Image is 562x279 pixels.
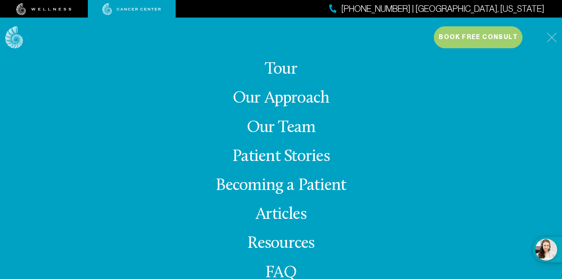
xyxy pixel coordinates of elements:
[256,206,306,223] a: Articles
[329,3,544,15] a: [PHONE_NUMBER] | [GEOGRAPHIC_DATA], [US_STATE]
[102,3,161,15] img: cancer center
[341,3,544,15] span: [PHONE_NUMBER] | [GEOGRAPHIC_DATA], [US_STATE]
[216,177,346,194] a: Becoming a Patient
[16,3,72,15] img: wellness
[265,61,297,78] a: Tour
[5,26,23,49] img: logo
[547,32,557,43] img: icon-hamburger
[434,26,522,48] button: Book Free Consult
[233,90,330,107] a: Our Approach
[247,119,316,136] a: Our Team
[247,235,314,252] a: Resources
[232,148,330,165] a: Patient Stories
